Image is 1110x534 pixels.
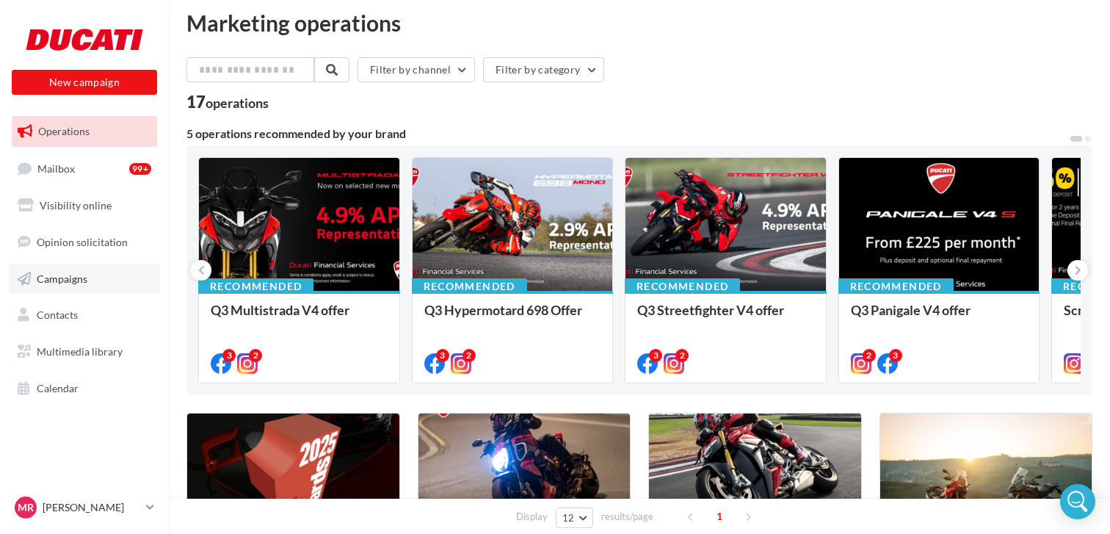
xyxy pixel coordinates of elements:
button: Filter by channel [358,57,475,82]
span: Visibility online [40,199,112,212]
span: Campaigns [37,272,87,284]
a: Operations [9,116,160,147]
div: Marketing operations [186,12,1092,34]
div: 99+ [129,163,151,175]
a: Campaigns [9,264,160,295]
span: Contacts [37,309,78,321]
div: 17 [186,94,269,110]
span: 1 [708,505,731,528]
span: Q3 Hypermotard 698 Offer [424,302,582,318]
div: Recommended [625,278,740,295]
a: MR [PERSON_NAME] [12,494,157,522]
span: Q3 Streetfighter V4 offer [637,302,784,318]
span: Calendar [37,382,79,394]
div: operations [206,96,269,109]
span: 12 [562,512,575,524]
div: 2 [462,349,476,362]
div: 3 [222,349,236,362]
div: Recommended [838,278,954,295]
a: Opinion solicitation [9,227,160,258]
div: 2 [675,349,689,362]
span: Opinion solicitation [37,236,128,248]
div: Recommended [412,278,527,295]
p: [PERSON_NAME] [43,500,140,515]
div: 3 [436,349,449,362]
button: New campaign [12,70,157,95]
span: MR [18,500,34,515]
span: Multimedia library [37,345,123,358]
div: 3 [649,349,662,362]
span: Display [516,510,548,524]
span: results/page [601,510,653,524]
div: 5 operations recommended by your brand [186,128,1069,140]
a: Contacts [9,300,160,331]
div: Recommended [198,278,313,295]
a: Calendar [9,373,160,404]
div: 2 [249,349,262,362]
span: Q3 Multistrada V4 offer [211,302,349,318]
span: Mailbox [37,162,75,174]
span: Operations [38,125,90,137]
div: Open Intercom Messenger [1060,484,1095,519]
div: 2 [863,349,876,362]
button: Filter by category [483,57,604,82]
a: Multimedia library [9,336,160,367]
div: 3 [889,349,902,362]
a: Visibility online [9,190,160,221]
a: Mailbox99+ [9,153,160,184]
button: 12 [556,508,593,528]
span: Q3 Panigale V4 offer [851,302,971,318]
